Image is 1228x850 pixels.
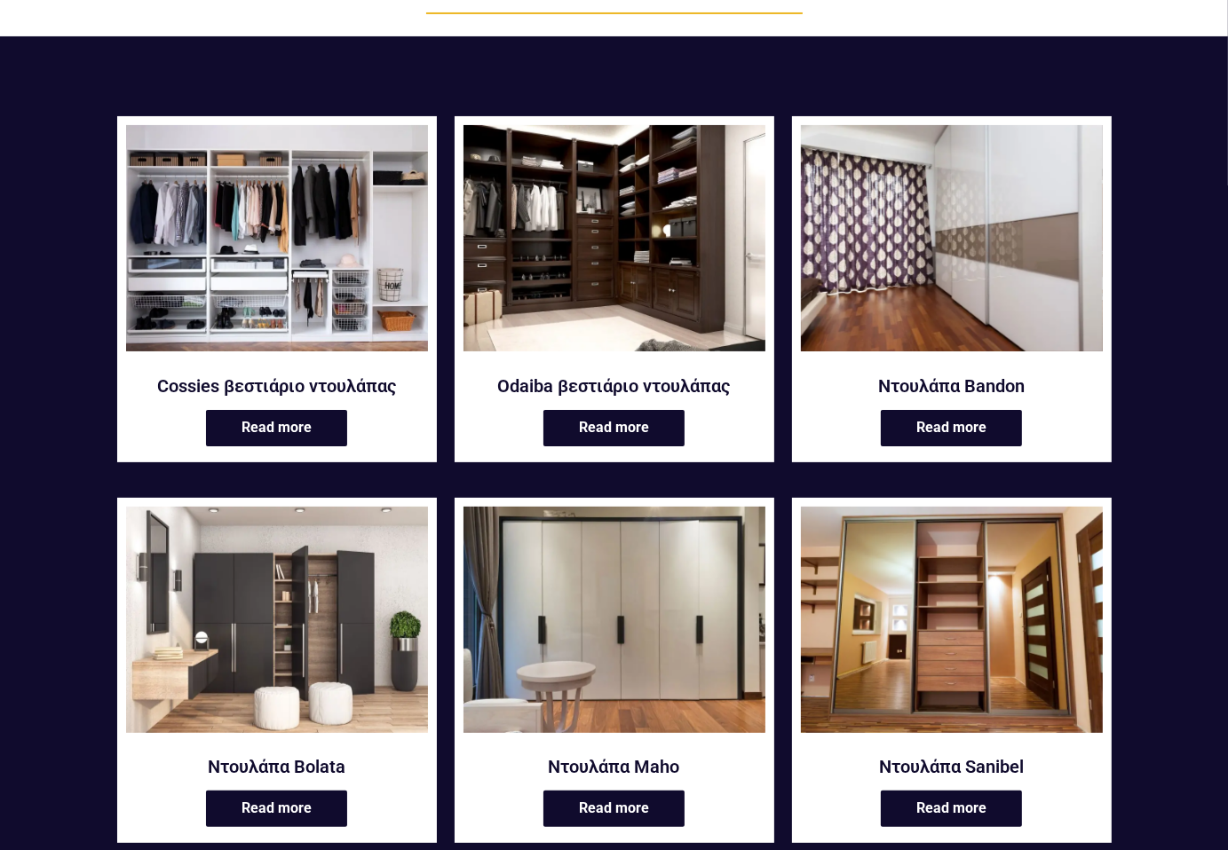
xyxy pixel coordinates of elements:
[463,125,765,363] a: Odaiba βεστιάριο ντουλάπας
[543,410,685,446] a: Read more about “Odaiba βεστιάριο ντουλάπας”
[881,791,1022,827] a: Read more about “Ντουλάπα Sanibel”
[126,507,428,744] a: Ντουλάπα Bolata
[801,507,1103,744] a: Ντουλάπα Sanibel
[801,755,1103,778] a: Ντουλάπα Sanibel
[126,755,428,778] a: Ντουλάπα Bolata
[206,791,347,827] a: Read more about “Ντουλάπα Bolata”
[801,374,1103,397] a: Ντουλάπα Bandon
[881,410,1022,446] a: Read more about “Ντουλάπα Bandon”
[206,410,347,446] a: Read more about “Cossies βεστιάριο ντουλάπας”
[801,125,1103,363] a: Ντουλάπα Bandon
[801,125,1103,351] img: Bandon ντουλάπα
[543,791,685,827] a: Read more about “Ντουλάπα Maho”
[463,374,765,397] a: Odaiba βεστιάριο ντουλάπας
[463,755,765,778] a: Ντουλάπα Maho
[126,125,428,363] a: Cossies βεστιάριο ντουλάπας
[126,374,428,397] a: Cossies βεστιάριο ντουλάπας
[463,507,765,744] a: Ντουλάπα Maho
